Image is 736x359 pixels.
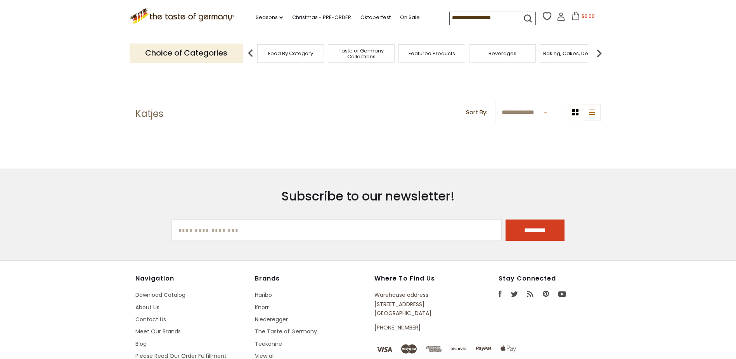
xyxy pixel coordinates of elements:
[582,13,595,19] span: $0.00
[130,44,243,63] p: Choice of Categories
[543,51,603,56] a: Baking, Cakes, Desserts
[466,108,487,117] label: Sort By:
[360,13,391,22] a: Oktoberfest
[567,12,600,23] button: $0.00
[400,13,420,22] a: On Sale
[292,13,351,22] a: Christmas - PRE-ORDER
[255,340,282,348] a: Teekanne
[135,303,159,311] a: About Us
[255,315,288,323] a: Niederegger
[409,51,455,56] a: Featured Products
[171,188,565,204] h3: Subscribe to our newsletter!
[243,45,258,61] img: previous arrow
[255,291,272,299] a: Haribo
[330,48,392,59] a: Taste of Germany Collections
[374,275,463,282] h4: Where to find us
[488,51,516,56] a: Beverages
[135,315,166,323] a: Contact Us
[374,323,463,332] p: [PHONE_NUMBER]
[591,45,607,61] img: next arrow
[135,275,247,282] h4: Navigation
[374,291,463,318] p: Warehouse address: [STREET_ADDRESS] [GEOGRAPHIC_DATA]
[135,291,185,299] a: Download Catalog
[499,275,601,282] h4: Stay Connected
[135,328,181,335] a: Meet Our Brands
[256,13,283,22] a: Seasons
[255,328,317,335] a: The Taste of Germany
[255,275,367,282] h4: Brands
[135,108,163,120] h1: Katjes
[135,340,147,348] a: Blog
[268,51,313,56] a: Food By Category
[255,303,269,311] a: Knorr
